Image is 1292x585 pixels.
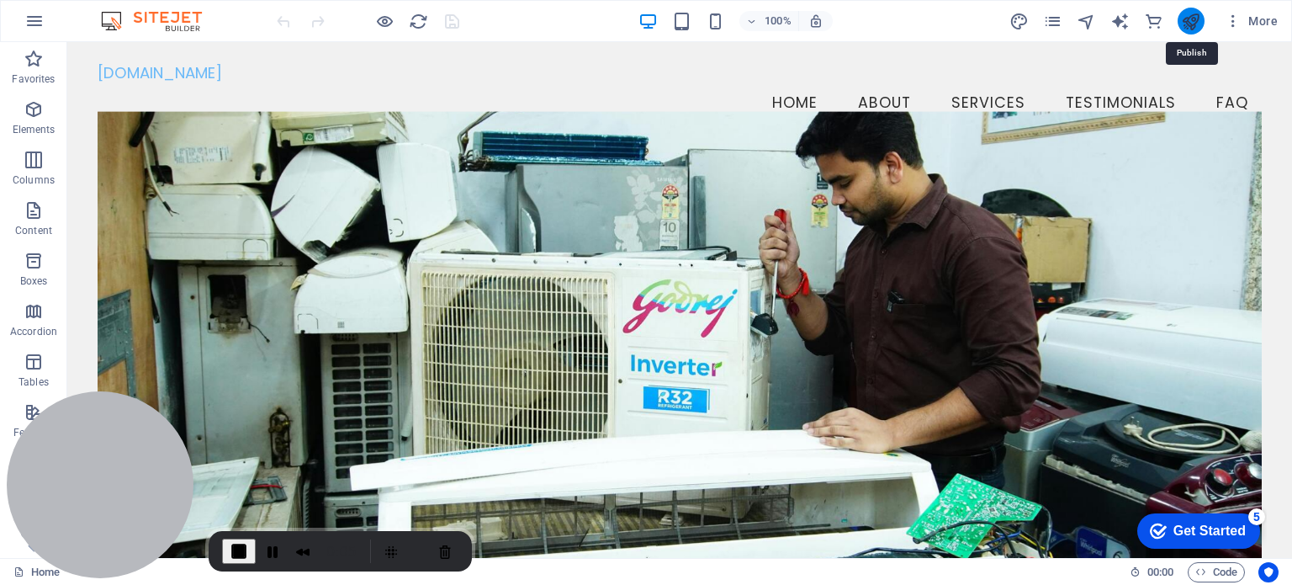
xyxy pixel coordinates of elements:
[1178,8,1205,35] button: publish
[1077,12,1096,31] i: Navigator
[1077,11,1097,31] button: navigator
[808,13,823,29] i: On resize automatically adjust zoom level to fit chosen device.
[50,19,122,34] div: Get Started
[12,72,55,86] p: Favorites
[1043,12,1062,31] i: Pages (Ctrl+Alt+S)
[1144,12,1163,31] i: Commerce
[1218,8,1284,35] button: More
[739,11,799,31] button: 100%
[1110,12,1130,31] i: AI Writer
[39,473,60,477] button: 1
[97,11,223,31] img: Editor Logo
[1258,562,1279,582] button: Usercentrics
[13,8,136,44] div: Get Started 5 items remaining, 0% complete
[1195,562,1237,582] span: Code
[1225,13,1278,29] span: More
[1144,11,1164,31] button: commerce
[1147,562,1173,582] span: 00 00
[10,325,57,338] p: Accordion
[39,513,60,518] button: 3
[1009,12,1029,31] i: Design (Ctrl+Alt+Y)
[13,123,56,136] p: Elements
[13,173,55,187] p: Columns
[1043,11,1063,31] button: pages
[124,3,141,20] div: 5
[19,375,49,389] p: Tables
[39,493,60,497] button: 2
[408,11,428,31] button: reload
[1110,11,1130,31] button: text_generator
[765,11,792,31] h6: 100%
[1159,566,1162,578] span: :
[1009,11,1030,31] button: design
[20,274,48,288] p: Boxes
[1188,562,1245,582] button: Code
[15,224,52,237] p: Content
